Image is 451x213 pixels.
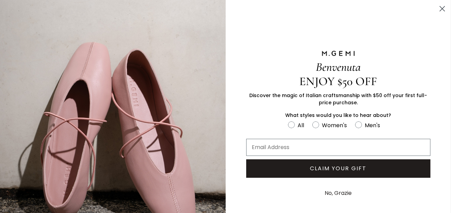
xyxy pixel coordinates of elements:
[322,121,347,130] div: Women's
[365,121,380,130] div: Men's
[246,139,431,156] input: Email Address
[321,185,355,202] button: No, Grazie
[316,60,361,74] span: Benvenuta
[249,92,427,106] span: Discover the magic of Italian craftsmanship with $50 off your first full-price purchase.
[436,3,448,15] button: Close dialog
[246,159,431,178] button: CLAIM YOUR GIFT
[285,112,391,119] span: What styles would you like to hear about?
[321,50,355,56] img: M.GEMI
[299,74,377,89] span: ENJOY $50 OFF
[298,121,304,130] div: All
